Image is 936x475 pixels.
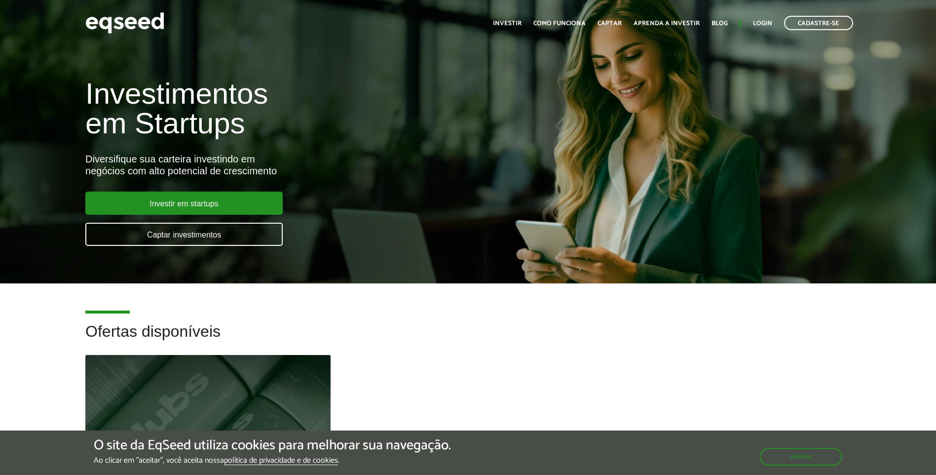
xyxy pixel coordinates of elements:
[533,20,586,27] a: Como funciona
[753,20,772,27] a: Login
[493,20,522,27] a: Investir
[85,323,851,355] h2: Ofertas disponíveis
[784,16,853,30] a: Cadastre-se
[760,448,842,466] button: Aceitar
[94,456,451,465] p: Ao clicar em "aceitar", você aceita nossa .
[224,457,338,465] a: política de privacidade e de cookies
[85,223,283,246] a: Captar investimentos
[634,20,700,27] a: Aprenda a investir
[94,438,451,453] h5: O site da EqSeed utiliza cookies para melhorar sua navegação.
[85,10,164,36] img: EqSeed
[85,192,283,215] a: Investir em startups
[85,153,539,177] div: Diversifique sua carteira investindo em negócios com alto potencial de crescimento
[711,20,728,27] a: Blog
[85,79,539,138] h1: Investimentos em Startups
[598,20,622,27] a: Captar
